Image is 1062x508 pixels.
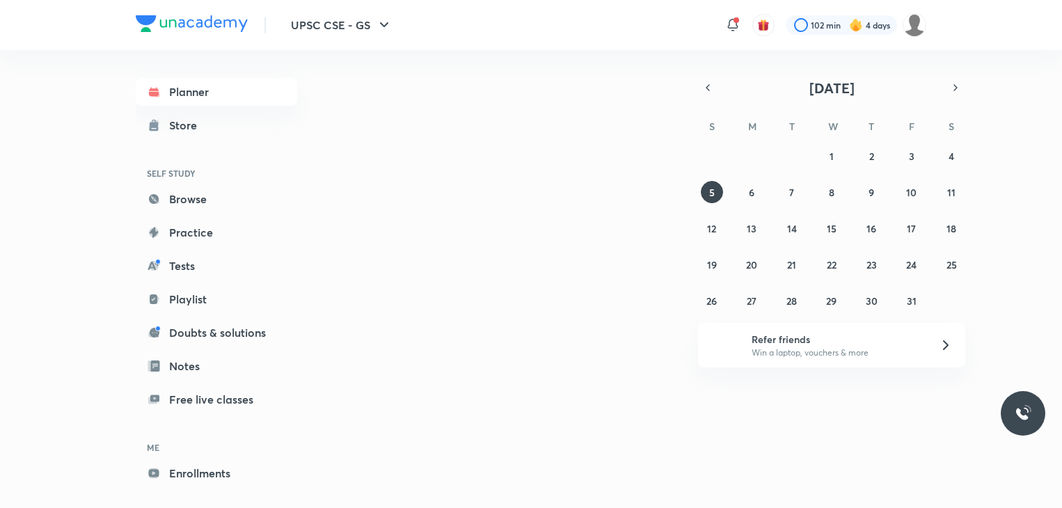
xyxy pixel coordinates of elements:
abbr: Friday [909,120,914,133]
button: October 19, 2025 [701,253,723,276]
button: October 2, 2025 [860,145,882,167]
button: October 17, 2025 [901,217,923,239]
button: October 4, 2025 [940,145,962,167]
abbr: October 13, 2025 [747,222,756,235]
abbr: Sunday [709,120,715,133]
button: October 10, 2025 [901,181,923,203]
a: Planner [136,78,297,106]
abbr: October 7, 2025 [789,186,794,199]
abbr: October 15, 2025 [827,222,837,235]
abbr: October 16, 2025 [866,222,876,235]
button: October 27, 2025 [740,289,763,312]
a: Playlist [136,285,297,313]
button: October 13, 2025 [740,217,763,239]
a: Doubts & solutions [136,319,297,347]
h6: ME [136,436,297,459]
button: October 26, 2025 [701,289,723,312]
a: Company Logo [136,15,248,35]
abbr: October 5, 2025 [709,186,715,199]
div: Store [169,117,205,134]
button: October 5, 2025 [701,181,723,203]
button: October 22, 2025 [821,253,843,276]
img: Dharvi Panchal [903,13,926,37]
abbr: October 19, 2025 [707,258,717,271]
abbr: October 6, 2025 [749,186,754,199]
abbr: October 9, 2025 [869,186,874,199]
abbr: October 23, 2025 [866,258,877,271]
abbr: October 27, 2025 [747,294,756,308]
button: October 9, 2025 [860,181,882,203]
button: October 28, 2025 [781,289,803,312]
button: October 1, 2025 [821,145,843,167]
button: October 12, 2025 [701,217,723,239]
button: October 24, 2025 [901,253,923,276]
button: October 14, 2025 [781,217,803,239]
abbr: October 22, 2025 [827,258,837,271]
abbr: October 25, 2025 [946,258,957,271]
abbr: Monday [748,120,756,133]
button: UPSC CSE - GS [283,11,401,39]
abbr: October 3, 2025 [909,150,914,163]
a: Practice [136,219,297,246]
button: avatar [752,14,775,36]
img: streak [849,18,863,32]
button: October 31, 2025 [901,289,923,312]
abbr: October 11, 2025 [947,186,956,199]
button: October 16, 2025 [860,217,882,239]
abbr: October 24, 2025 [906,258,917,271]
abbr: October 8, 2025 [829,186,834,199]
abbr: October 17, 2025 [907,222,916,235]
a: Store [136,111,297,139]
abbr: October 4, 2025 [949,150,954,163]
button: October 30, 2025 [860,289,882,312]
h6: SELF STUDY [136,161,297,185]
abbr: October 30, 2025 [866,294,878,308]
img: avatar [757,19,770,31]
a: Tests [136,252,297,280]
button: October 25, 2025 [940,253,962,276]
abbr: October 10, 2025 [906,186,917,199]
abbr: October 1, 2025 [830,150,834,163]
img: referral [709,331,737,359]
h6: Refer friends [752,332,923,347]
abbr: October 18, 2025 [946,222,956,235]
a: Free live classes [136,386,297,413]
button: October 7, 2025 [781,181,803,203]
button: October 11, 2025 [940,181,962,203]
button: [DATE] [718,78,946,97]
button: October 3, 2025 [901,145,923,167]
img: ttu [1015,405,1031,422]
img: Company Logo [136,15,248,32]
button: October 29, 2025 [821,289,843,312]
abbr: Wednesday [828,120,838,133]
span: [DATE] [809,79,855,97]
button: October 20, 2025 [740,253,763,276]
abbr: Saturday [949,120,954,133]
abbr: October 2, 2025 [869,150,874,163]
button: October 15, 2025 [821,217,843,239]
button: October 6, 2025 [740,181,763,203]
abbr: October 12, 2025 [707,222,716,235]
abbr: October 26, 2025 [706,294,717,308]
abbr: October 28, 2025 [786,294,797,308]
abbr: Thursday [869,120,874,133]
abbr: Tuesday [789,120,795,133]
abbr: October 20, 2025 [746,258,757,271]
a: Browse [136,185,297,213]
button: October 8, 2025 [821,181,843,203]
abbr: October 31, 2025 [907,294,917,308]
abbr: October 21, 2025 [787,258,796,271]
button: October 23, 2025 [860,253,882,276]
a: Notes [136,352,297,380]
a: Enrollments [136,459,297,487]
button: October 18, 2025 [940,217,962,239]
button: October 21, 2025 [781,253,803,276]
abbr: October 14, 2025 [787,222,797,235]
abbr: October 29, 2025 [826,294,837,308]
p: Win a laptop, vouchers & more [752,347,923,359]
